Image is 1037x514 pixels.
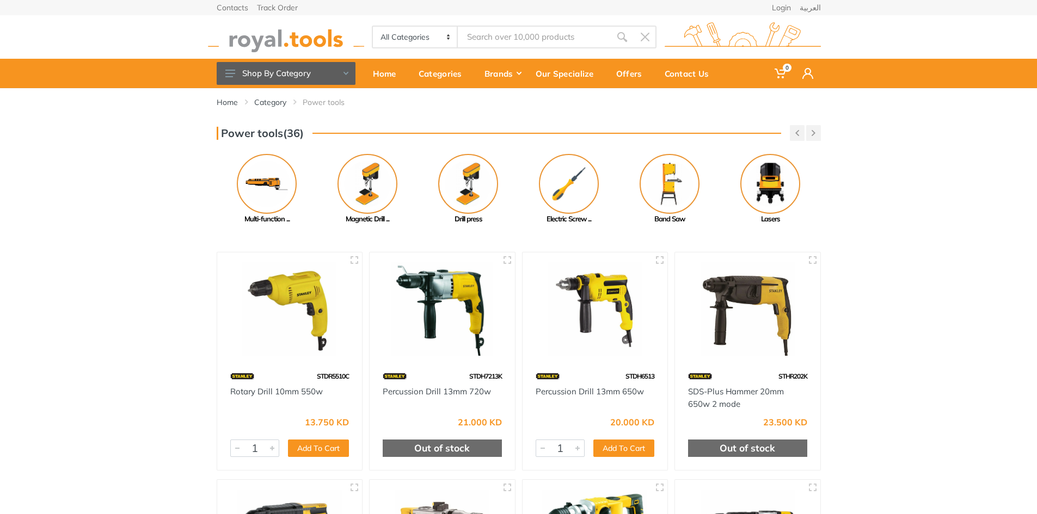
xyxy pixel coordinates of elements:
div: Home [365,62,411,85]
img: Royal - Band Saw [640,154,699,214]
div: Band Saw [619,214,720,225]
span: STDR5510C [317,372,349,380]
div: 20.000 KD [610,418,654,426]
a: SDS-Plus Hammer 20mm 650w 2 mode [688,386,784,409]
div: 21.000 KD [458,418,502,426]
div: Out of stock [688,439,807,457]
img: Royal - Magnetic Drill Press [338,154,397,214]
img: Royal - Lasers [740,154,800,214]
div: Multi-function ... [217,214,317,225]
img: 15.webp [230,367,254,386]
select: Category [373,27,458,47]
a: Lasers [720,154,821,225]
a: Categories [411,59,477,88]
button: Add To Cart [288,439,349,457]
div: Our Specialize [528,62,609,85]
img: Royal Tools - SDS-Plus Hammer 20mm 650w 2 mode [685,262,811,356]
img: Royal Tools - Percussion Drill 13mm 650w [532,262,658,356]
a: Percussion Drill 13mm 650w [536,386,644,397]
img: royal.tools Logo [665,22,821,52]
a: Multi-function ... [217,154,317,225]
a: Home [217,97,238,108]
span: STDH6513 [625,372,654,380]
img: Royal Tools - Rotary Drill 10mm 550w [227,262,353,356]
div: Out of stock [383,439,502,457]
a: 0 [767,59,795,88]
div: Electric Screw ... [519,214,619,225]
a: Contacts [217,4,248,11]
div: 23.500 KD [763,418,807,426]
a: العربية [800,4,821,11]
span: STDH7213K [469,372,502,380]
nav: breadcrumb [217,97,821,108]
a: Electric Screw ... [519,154,619,225]
img: 15.webp [688,367,712,386]
a: Offers [609,59,657,88]
div: Categories [411,62,477,85]
button: Shop By Category [217,62,355,85]
h3: Power tools(36) [217,127,304,140]
img: royal.tools Logo [208,22,364,52]
a: Contact Us [657,59,724,88]
a: Band Saw [619,154,720,225]
img: Royal - Drill press [438,154,498,214]
a: Category [254,97,286,108]
div: Magnetic Drill ... [317,214,418,225]
img: 15.webp [536,367,560,386]
li: Power tools [303,97,361,108]
div: Drill press [418,214,519,225]
img: 15.webp [383,367,407,386]
img: Royal Tools - Percussion Drill 13mm 720w [379,262,505,356]
a: Home [365,59,411,88]
input: Site search [458,26,610,48]
img: Royal - Electric Screw Driver [539,154,599,214]
div: Brands [477,62,528,85]
img: Royal - Multi-function tools [237,154,297,214]
a: Percussion Drill 13mm 720w [383,386,491,397]
span: STHR202K [778,372,807,380]
a: Drill press [418,154,519,225]
span: 0 [783,64,791,72]
a: Login [772,4,791,11]
a: Magnetic Drill ... [317,154,418,225]
a: Rotary Drill 10mm 550w [230,386,323,397]
button: Add To Cart [593,439,654,457]
div: Contact Us [657,62,724,85]
div: Offers [609,62,657,85]
div: 13.750 KD [305,418,349,426]
a: Our Specialize [528,59,609,88]
a: Track Order [257,4,298,11]
div: Lasers [720,214,821,225]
